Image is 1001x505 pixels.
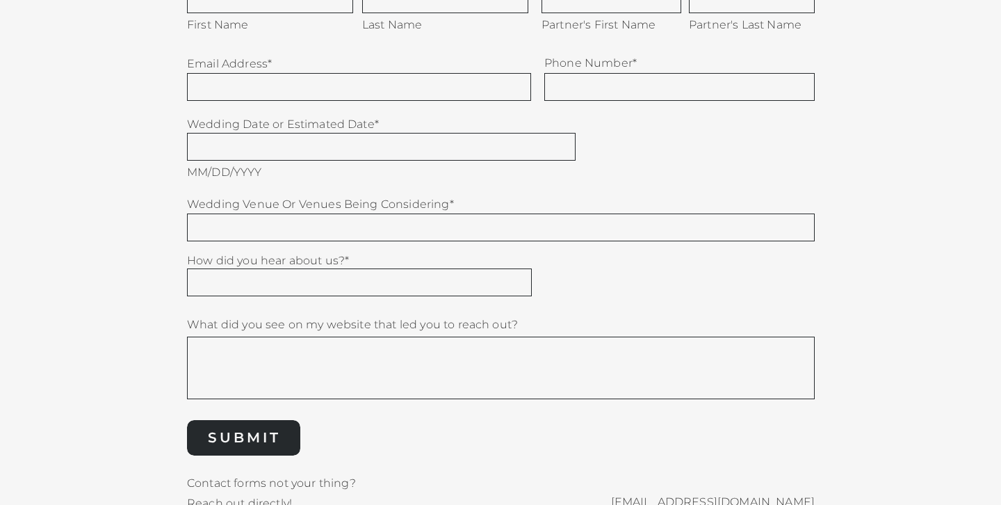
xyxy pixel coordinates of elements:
[542,15,681,31] p: Partner's First Name
[187,163,327,178] p: MM/DD/YYYY
[689,15,829,31] p: Partner's Last Name
[187,195,815,210] p: Wedding Venue Or Venues Being Considering*
[190,429,299,456] a: SUBMIT
[187,15,327,31] p: First Name
[187,251,531,266] p: How did you hear about us?*
[187,54,439,70] p: Email Address*
[187,315,815,333] p: What did you see on my website that led you to reach out?
[187,115,805,130] p: Wedding Date or Estimated Date*
[362,15,502,31] p: Last Name
[544,54,797,69] p: Phone Number*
